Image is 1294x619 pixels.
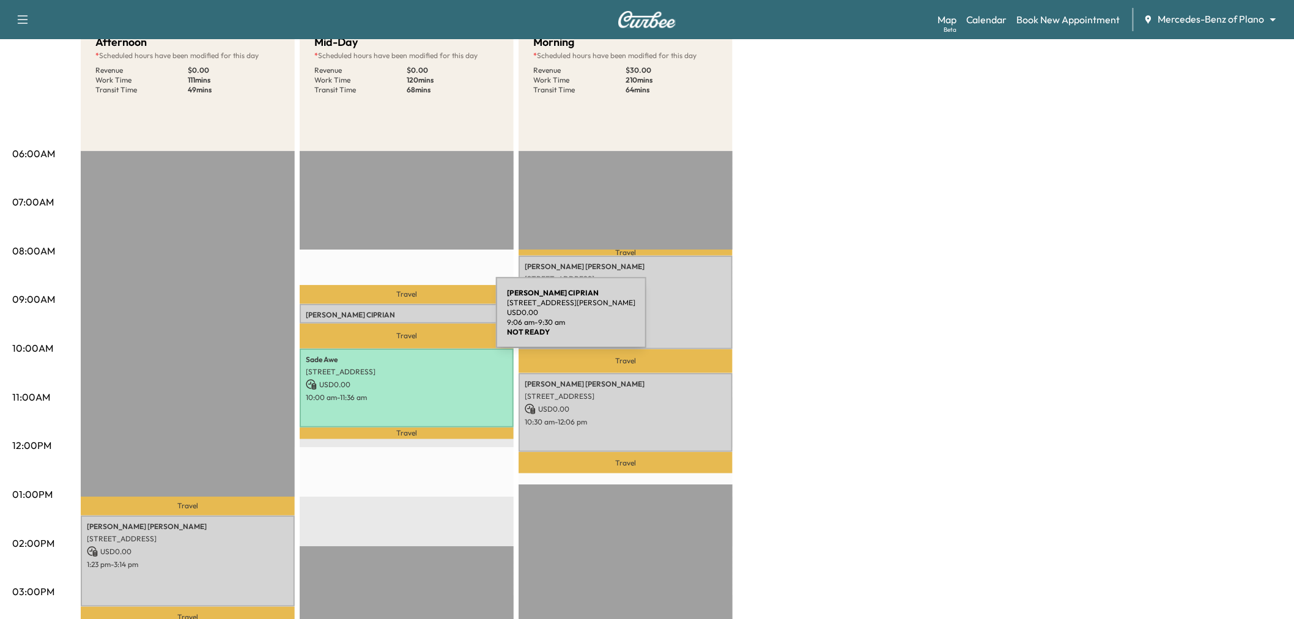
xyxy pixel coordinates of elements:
[937,12,956,27] a: MapBeta
[626,65,718,75] p: $ 30.00
[519,452,733,473] p: Travel
[95,51,280,61] p: Scheduled hours have been modified for this day
[12,292,55,306] p: 09:00AM
[525,262,726,272] p: [PERSON_NAME] [PERSON_NAME]
[533,51,718,61] p: Scheduled hours have been modified for this day
[507,298,635,308] p: [STREET_ADDRESS][PERSON_NAME]
[12,341,53,355] p: 10:00AM
[314,85,407,95] p: Transit Time
[519,349,733,373] p: Travel
[12,584,54,599] p: 03:00PM
[407,75,499,85] p: 120 mins
[188,85,280,95] p: 49 mins
[618,11,676,28] img: Curbee Logo
[533,34,574,51] h5: Morning
[12,487,53,502] p: 01:00PM
[188,75,280,85] p: 111 mins
[533,85,626,95] p: Transit Time
[12,438,51,453] p: 12:00PM
[95,34,147,51] h5: Afternoon
[507,288,599,297] b: [PERSON_NAME] CIPRIAN
[95,85,188,95] p: Transit Time
[12,146,55,161] p: 06:00AM
[306,310,508,320] p: [PERSON_NAME] CIPRIAN
[300,324,514,348] p: Travel
[314,75,407,85] p: Work Time
[519,250,733,255] p: Travel
[188,65,280,75] p: $ 0.00
[407,85,499,95] p: 68 mins
[507,308,635,317] p: USD 0.00
[525,417,726,427] p: 10:30 am - 12:06 pm
[12,243,55,258] p: 08:00AM
[525,274,726,284] p: [STREET_ADDRESS]
[81,497,295,516] p: Travel
[314,51,499,61] p: Scheduled hours have been modified for this day
[306,322,508,332] p: [STREET_ADDRESS][PERSON_NAME]
[95,65,188,75] p: Revenue
[525,391,726,401] p: [STREET_ADDRESS]
[533,75,626,85] p: Work Time
[525,379,726,389] p: [PERSON_NAME] [PERSON_NAME]
[507,327,550,336] b: NOT READY
[87,546,289,557] p: USD 0.00
[1158,12,1265,26] span: Mercedes-Benz of Plano
[87,560,289,569] p: 1:23 pm - 3:14 pm
[87,522,289,532] p: [PERSON_NAME] [PERSON_NAME]
[533,65,626,75] p: Revenue
[306,367,508,377] p: [STREET_ADDRESS]
[306,393,508,402] p: 10:00 am - 11:36 am
[507,317,635,327] p: 9:06 am - 9:30 am
[95,75,188,85] p: Work Time
[306,379,508,390] p: USD 0.00
[966,12,1007,27] a: Calendar
[306,355,508,365] p: Sade Awe
[407,65,499,75] p: $ 0.00
[525,404,726,415] p: USD 0.00
[12,195,54,209] p: 07:00AM
[300,285,514,304] p: Travel
[12,536,54,550] p: 02:00PM
[944,25,956,34] div: Beta
[1017,12,1120,27] a: Book New Appointment
[300,428,514,439] p: Travel
[12,390,50,404] p: 11:00AM
[626,85,718,95] p: 64 mins
[87,534,289,544] p: [STREET_ADDRESS]
[626,75,718,85] p: 210 mins
[314,34,358,51] h5: Mid-Day
[314,65,407,75] p: Revenue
